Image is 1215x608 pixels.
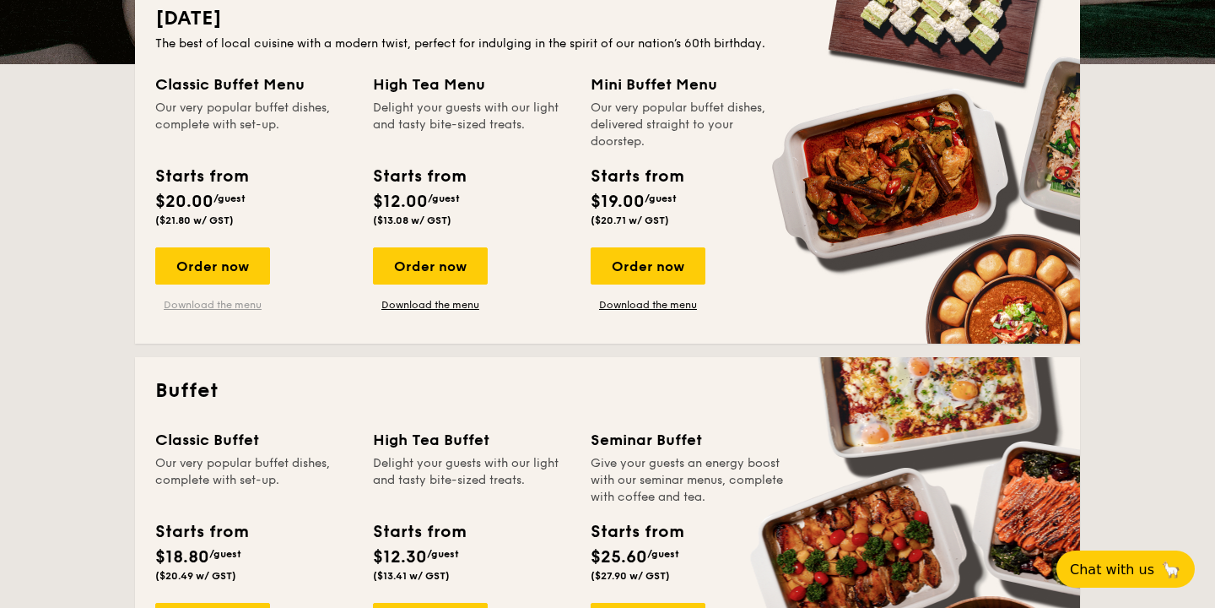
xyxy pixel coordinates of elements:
div: The best of local cuisine with a modern twist, perfect for indulging in the spirit of our nation’... [155,35,1060,52]
span: $20.00 [155,192,213,212]
a: Download the menu [591,298,705,312]
a: Download the menu [155,298,270,312]
span: /guest [209,548,241,560]
h2: Buffet [155,377,1060,404]
span: ($20.49 w/ GST) [155,570,236,582]
span: $25.60 [591,547,647,567]
span: /guest [645,193,677,204]
div: High Tea Buffet [373,428,570,452]
div: Order now [591,247,705,285]
div: Delight your guests with our light and tasty bite-sized treats. [373,455,570,506]
div: Our very popular buffet dishes, delivered straight to your doorstep. [591,100,788,150]
span: /guest [428,193,460,204]
div: Starts from [373,519,465,545]
div: Give your guests an energy boost with our seminar menus, complete with coffee and tea. [591,455,788,506]
span: $12.00 [373,192,428,212]
a: Download the menu [373,298,488,312]
div: Delight your guests with our light and tasty bite-sized treats. [373,100,570,150]
span: ($21.80 w/ GST) [155,214,234,226]
div: Classic Buffet Menu [155,73,353,96]
div: High Tea Menu [373,73,570,96]
div: Our very popular buffet dishes, complete with set-up. [155,455,353,506]
div: Starts from [155,519,247,545]
span: $12.30 [373,547,427,567]
div: Order now [373,247,488,285]
span: 🦙 [1161,560,1181,579]
div: Our very popular buffet dishes, complete with set-up. [155,100,353,150]
div: Classic Buffet [155,428,353,452]
div: Seminar Buffet [591,428,788,452]
span: ($20.71 w/ GST) [591,214,669,226]
span: /guest [427,548,459,560]
h2: [DATE] [155,5,1060,32]
div: Starts from [591,164,683,189]
button: Chat with us🦙 [1056,551,1195,588]
div: Starts from [591,519,683,545]
span: /guest [213,193,246,204]
span: $18.80 [155,547,209,567]
div: Starts from [155,164,247,189]
span: ($27.90 w/ GST) [591,570,670,582]
div: Order now [155,247,270,285]
div: Mini Buffet Menu [591,73,788,96]
span: ($13.08 w/ GST) [373,214,451,226]
span: ($13.41 w/ GST) [373,570,450,582]
div: Starts from [373,164,465,189]
span: /guest [647,548,679,560]
span: Chat with us [1070,562,1154,578]
span: $19.00 [591,192,645,212]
